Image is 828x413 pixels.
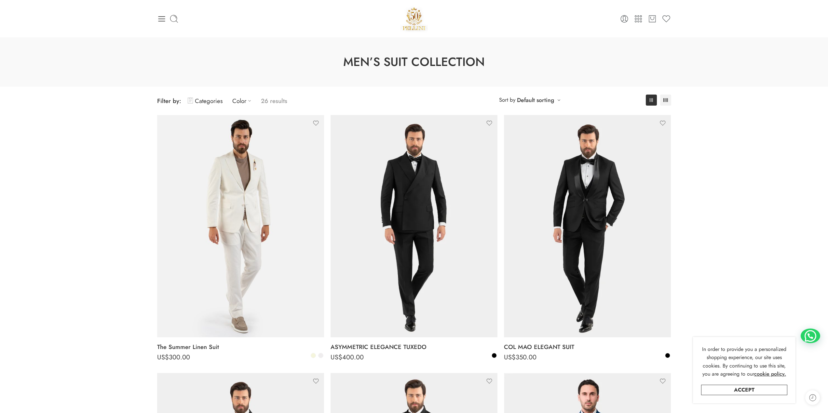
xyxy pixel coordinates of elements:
[701,385,787,395] a: Accept
[504,353,536,362] bdi: 350.00
[331,353,342,362] span: US$
[157,353,190,362] bdi: 300.00
[504,341,671,354] a: COL MAO ELEGANT SUIT
[662,14,671,23] a: Wishlist
[331,353,364,362] bdi: 400.00
[261,93,287,109] p: 26 results
[318,353,324,358] a: Off-White
[504,353,516,362] span: US$
[702,345,786,378] span: In order to provide you a personalized shopping experience, our site uses cookies. By continuing ...
[499,95,515,105] span: Sort by
[648,14,657,23] a: Cart
[16,54,812,71] h1: Men’s Suit Collection
[400,5,428,32] img: Pellini
[620,14,629,23] a: Login / Register
[157,353,169,362] span: US$
[157,97,181,105] span: Filter by:
[491,353,497,358] a: Black
[310,353,316,358] a: Beige
[232,93,254,109] a: Color
[157,341,324,354] a: The Summer Linen Suit
[517,96,554,105] a: Default sorting
[754,370,786,378] a: cookie policy.
[188,93,223,109] a: Categories
[400,5,428,32] a: Pellini -
[665,353,671,358] a: Black
[331,341,497,354] a: ASYMMETRIC ELEGANCE TUXEDO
